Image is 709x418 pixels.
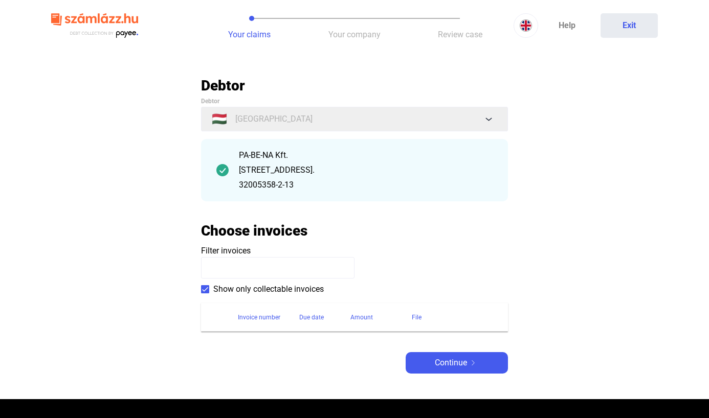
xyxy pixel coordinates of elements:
[201,246,251,256] span: Filter invoices
[467,360,479,365] img: arrow-right-white
[406,352,508,374] button: Continuearrow-right-white
[328,30,381,39] span: Your company
[238,311,280,323] div: Invoice number
[201,107,508,131] button: 🇭🇺[GEOGRAPHIC_DATA]
[238,311,299,323] div: Invoice number
[435,357,467,369] span: Continue
[201,77,508,95] h2: Debtor
[412,311,422,323] div: File
[299,311,350,323] div: Due date
[239,164,493,176] div: [STREET_ADDRESS].
[212,113,227,125] span: 🇭🇺
[201,98,219,105] span: Debtor
[213,283,324,295] span: Show only collectable invoices
[228,30,271,39] span: Your claims
[350,311,373,323] div: Amount
[51,9,138,42] img: szamlazzhu-logo
[520,19,532,32] img: EN
[201,222,307,240] h2: Choose invoices
[514,13,538,38] button: EN
[235,113,313,125] span: [GEOGRAPHIC_DATA]
[299,311,324,323] div: Due date
[438,30,482,39] span: Review case
[239,149,493,161] div: PA-BE-NA Kft.
[216,164,229,176] img: checkmark-darker-green-circle
[350,311,412,323] div: Amount
[601,13,658,38] button: Exit
[538,13,595,38] a: Help
[239,179,493,191] div: 32005358-2-13
[412,311,496,323] div: File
